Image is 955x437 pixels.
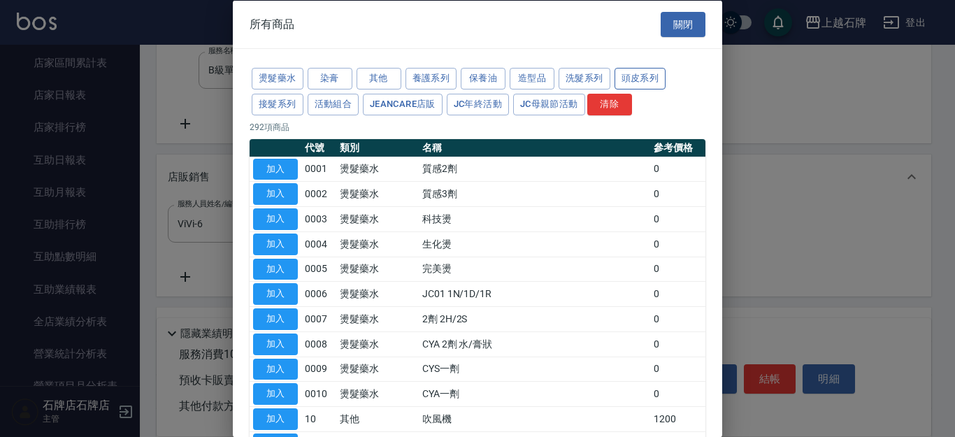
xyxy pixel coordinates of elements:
[253,233,298,255] button: 加入
[301,381,336,406] td: 0010
[513,93,585,115] button: JC母親節活動
[301,357,336,382] td: 0009
[419,206,650,231] td: 科技燙
[419,406,650,431] td: 吹風機
[650,231,705,257] td: 0
[308,68,352,89] button: 染膏
[559,68,610,89] button: 洗髮系列
[336,181,418,206] td: 燙髮藥水
[301,157,336,182] td: 0001
[252,68,303,89] button: 燙髮藥水
[301,406,336,431] td: 10
[336,406,418,431] td: 其他
[510,68,554,89] button: 造型品
[301,306,336,331] td: 0007
[301,331,336,357] td: 0008
[253,408,298,430] button: 加入
[650,181,705,206] td: 0
[336,157,418,182] td: 燙髮藥水
[253,383,298,405] button: 加入
[253,333,298,354] button: 加入
[336,257,418,282] td: 燙髮藥水
[301,138,336,157] th: 代號
[650,138,705,157] th: 參考價格
[336,331,418,357] td: 燙髮藥水
[419,331,650,357] td: CYA 2劑 水/膏狀
[419,381,650,406] td: CYA一劑
[336,281,418,306] td: 燙髮藥水
[336,138,418,157] th: 類別
[253,258,298,280] button: 加入
[405,68,457,89] button: 養護系列
[301,206,336,231] td: 0003
[419,231,650,257] td: 生化燙
[419,257,650,282] td: 完美燙
[301,231,336,257] td: 0004
[336,231,418,257] td: 燙髮藥水
[336,381,418,406] td: 燙髮藥水
[253,358,298,380] button: 加入
[253,308,298,330] button: 加入
[336,306,418,331] td: 燙髮藥水
[650,257,705,282] td: 0
[336,357,418,382] td: 燙髮藥水
[650,281,705,306] td: 0
[650,306,705,331] td: 0
[650,406,705,431] td: 1200
[250,17,294,31] span: 所有商品
[301,257,336,282] td: 0005
[419,306,650,331] td: 2劑 2H/2S
[650,157,705,182] td: 0
[301,181,336,206] td: 0002
[419,138,650,157] th: 名稱
[419,157,650,182] td: 質感2劑
[308,93,359,115] button: 活動組合
[253,208,298,230] button: 加入
[661,11,705,37] button: 關閉
[301,281,336,306] td: 0006
[650,357,705,382] td: 0
[253,183,298,205] button: 加入
[419,181,650,206] td: 質感3劑
[419,357,650,382] td: CYS一劑
[253,158,298,180] button: 加入
[336,206,418,231] td: 燙髮藥水
[650,206,705,231] td: 0
[419,281,650,306] td: JC01 1N/1D/1R
[250,120,705,133] p: 292 項商品
[461,68,505,89] button: 保養油
[252,93,303,115] button: 接髮系列
[363,93,443,115] button: JeanCare店販
[650,331,705,357] td: 0
[357,68,401,89] button: 其他
[447,93,509,115] button: JC年終活動
[587,93,632,115] button: 清除
[253,283,298,305] button: 加入
[650,381,705,406] td: 0
[615,68,666,89] button: 頭皮系列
